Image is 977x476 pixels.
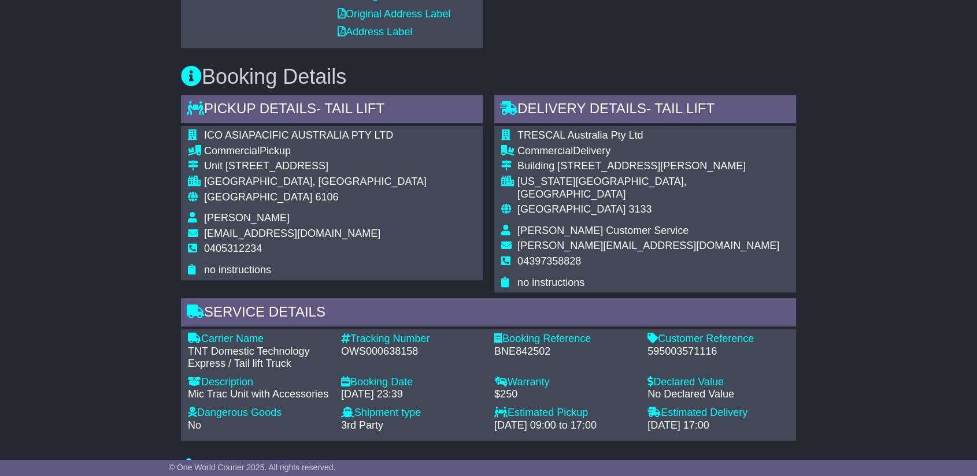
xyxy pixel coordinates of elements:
[628,203,652,215] span: 3133
[204,176,427,188] div: [GEOGRAPHIC_DATA], [GEOGRAPHIC_DATA]
[204,212,290,224] span: [PERSON_NAME]
[204,145,427,158] div: Pickup
[647,376,789,389] div: Declared Value
[517,176,789,200] div: [US_STATE][GEOGRAPHIC_DATA], [GEOGRAPHIC_DATA]
[169,463,336,472] span: © One World Courier 2025. All rights reserved.
[188,407,330,419] div: Dangerous Goods
[204,160,427,173] div: Unit [STREET_ADDRESS]
[338,26,412,38] a: Address Label
[204,129,393,141] span: ICO ASIAPACIFIC AUSTRALIA PTY LTD
[647,333,789,345] div: Customer Reference
[517,225,689,236] span: [PERSON_NAME] Customer Service
[647,345,789,358] div: 595003571116
[204,191,312,203] span: [GEOGRAPHIC_DATA]
[341,419,383,431] span: 3rd Party
[517,145,573,157] span: Commercial
[494,345,636,358] div: BNE842502
[494,407,636,419] div: Estimated Pickup
[517,277,584,288] span: no instructions
[517,145,789,158] div: Delivery
[517,255,581,267] span: 04397358828
[341,333,483,345] div: Tracking Number
[517,160,789,173] div: Building [STREET_ADDRESS][PERSON_NAME]
[188,345,330,370] div: TNT Domestic Technology Express / Tail lift Truck
[341,388,483,401] div: [DATE] 23:39
[517,129,643,141] span: TRESCAL Australia Pty Ltd
[647,388,789,401] div: No Declared Value
[204,264,271,276] span: no instructions
[517,240,779,251] span: [PERSON_NAME][EMAIL_ADDRESS][DOMAIN_NAME]
[341,376,483,389] div: Booking Date
[181,95,483,126] div: Pickup Details
[494,333,636,345] div: Booking Reference
[647,407,789,419] div: Estimated Delivery
[188,376,330,389] div: Description
[341,345,483,358] div: OWS000638158
[188,333,330,345] div: Carrier Name
[181,298,796,329] div: Service Details
[494,376,636,389] div: Warranty
[315,191,338,203] span: 6106
[338,8,450,20] a: Original Address Label
[181,65,796,88] h3: Booking Details
[341,407,483,419] div: Shipment type
[647,419,789,432] div: [DATE] 17:00
[517,203,626,215] span: [GEOGRAPHIC_DATA]
[204,145,260,157] span: Commercial
[494,419,636,432] div: [DATE] 09:00 to 17:00
[188,388,330,401] div: Mic Trac Unit with Accessories
[494,95,796,126] div: Delivery Details
[494,388,636,401] div: $250
[316,101,384,116] span: - Tail Lift
[204,228,380,239] span: [EMAIL_ADDRESS][DOMAIN_NAME]
[188,419,201,431] span: No
[646,101,715,116] span: - Tail Lift
[204,243,262,254] span: 0405312234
